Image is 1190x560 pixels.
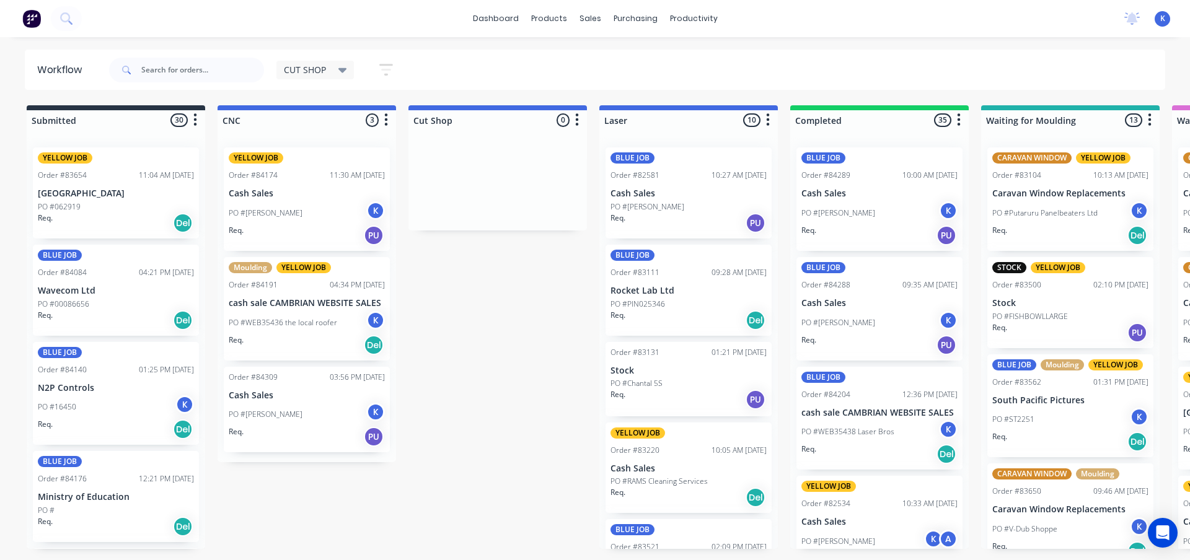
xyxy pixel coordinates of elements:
p: Caravan Window Replacements [992,188,1148,199]
div: BLUE JOB [610,152,654,164]
div: Open Intercom Messenger [1148,518,1178,548]
p: Req. [992,322,1007,333]
div: 11:04 AM [DATE] [139,170,194,181]
div: YELLOW JOB [610,427,665,439]
div: BLUE JOBOrder #8258110:27 AM [DATE]Cash SalesPO #[PERSON_NAME]Req.PU [606,147,772,238]
div: K [175,395,194,414]
p: PO #WEB35436 the local roofer [229,317,337,328]
div: Moulding [1041,359,1084,370]
div: BLUE JOBOrder #8420412:36 PM [DATE]cash sale CAMBRIAN WEBSITE SALESPO #WEB35438 Laser BrosKReq.Del [796,367,963,470]
div: Moulding [229,262,272,273]
p: Req. [38,212,53,224]
div: YELLOW JOB [229,152,283,164]
p: Ministry of Education [38,492,194,502]
div: YELLOW JOB [1031,262,1085,273]
div: BLUE JOBOrder #8414001:25 PM [DATE]N2P ControlsPO #16450KReq.Del [33,342,199,445]
div: Del [1127,432,1147,452]
div: PU [364,427,384,447]
div: 10:00 AM [DATE] [902,170,958,181]
div: K [1130,408,1148,426]
p: PO #[PERSON_NAME] [801,208,875,219]
input: Search for orders... [141,58,264,82]
div: Del [1127,225,1147,245]
div: Order #83131 [610,347,659,358]
div: BLUE JOB [38,347,82,358]
span: CUT SHOP [284,63,326,76]
div: Order #84289 [801,170,850,181]
p: PO #V-Dub Shoppe [992,523,1057,535]
div: BLUE JOB [801,262,845,273]
div: Order #8313101:21 PM [DATE]StockPO #Chantal 5SReq.PU [606,342,772,416]
div: sales [573,9,607,28]
div: Order #84288 [801,279,850,291]
div: Order #83500 [992,279,1041,291]
div: Order #82534 [801,498,850,509]
div: K [939,420,958,439]
span: K [1160,13,1165,24]
div: purchasing [607,9,664,28]
p: PO #PIN025346 [610,299,665,310]
div: Order #83562 [992,377,1041,388]
p: PO #[PERSON_NAME] [229,208,302,219]
div: BLUE JOBOrder #8408404:21 PM [DATE]Wavecom LtdPO #00086656Req.Del [33,245,199,336]
div: PU [1127,323,1147,343]
p: cash sale CAMBRIAN WEBSITE SALES [801,408,958,418]
div: YELLOW JOB [38,152,92,164]
div: YELLOW JOBOrder #8365411:04 AM [DATE][GEOGRAPHIC_DATA]PO #062919Req.Del [33,147,199,238]
p: PO #WEB35438 Laser Bros [801,426,894,437]
div: STOCKYELLOW JOBOrder #8350002:10 PM [DATE]StockPO #FISHBOWLLARGEReq.PU [987,257,1153,348]
img: Factory [22,9,41,28]
div: Del [173,213,193,233]
p: PO # [38,505,55,516]
div: 12:21 PM [DATE] [139,473,194,484]
p: Cash Sales [801,298,958,308]
div: Order #8430903:56 PM [DATE]Cash SalesPO #[PERSON_NAME]KReq.PU [224,367,390,453]
p: Req. [229,335,244,346]
div: K [366,403,385,421]
div: STOCK [992,262,1026,273]
div: Order #82581 [610,170,659,181]
div: Del [173,310,193,330]
div: productivity [664,9,724,28]
div: Order #84176 [38,473,87,484]
div: BLUE JOB [38,456,82,467]
div: K [366,201,385,220]
p: Req. [610,310,625,321]
div: 03:56 PM [DATE] [330,372,385,383]
p: PO #ST2251 [992,414,1034,425]
div: PU [937,225,956,245]
div: BLUE JOB [992,359,1036,370]
p: Cash Sales [229,390,385,401]
div: 09:46 AM [DATE] [1093,486,1148,497]
div: 02:09 PM [DATE] [712,541,767,553]
div: 12:36 PM [DATE] [902,389,958,400]
div: Order #84309 [229,372,278,383]
p: Cash Sales [801,517,958,527]
p: PO #00086656 [38,299,89,310]
p: PO #[PERSON_NAME] [801,536,875,547]
p: Stock [610,365,767,376]
p: N2P Controls [38,383,194,393]
div: K [1130,517,1148,536]
div: PU [746,213,765,233]
p: Cash Sales [610,188,767,199]
div: Del [746,488,765,507]
div: Del [364,335,384,355]
div: K [939,311,958,330]
div: PU [937,335,956,355]
p: PO #[PERSON_NAME] [229,409,302,420]
div: K [939,201,958,220]
p: PO #[PERSON_NAME] [801,317,875,328]
p: Req. [992,541,1007,552]
div: CARAVAN WINDOWYELLOW JOBOrder #8310410:13 AM [DATE]Caravan Window ReplacementsPO #Putaruru Panelb... [987,147,1153,251]
p: PO #Chantal 5S [610,378,663,389]
div: YELLOW JOB [1088,359,1143,370]
div: 10:27 AM [DATE] [712,170,767,181]
div: Del [173,419,193,439]
p: Cash Sales [229,188,385,199]
div: 01:21 PM [DATE] [712,347,767,358]
p: PO #[PERSON_NAME] [610,201,684,212]
div: Order #84204 [801,389,850,400]
p: Req. [38,419,53,430]
div: Del [937,444,956,464]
